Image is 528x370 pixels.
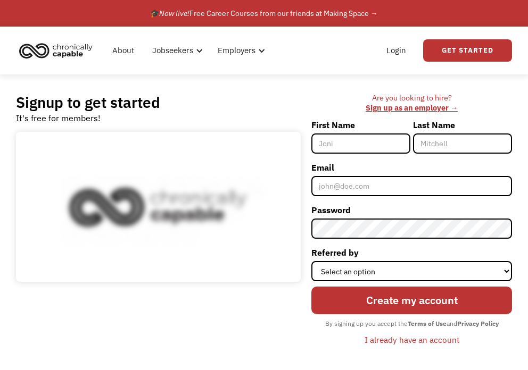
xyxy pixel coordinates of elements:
input: Joni [311,133,410,154]
label: Password [311,201,512,218]
div: Are you looking to hire? ‍ [311,93,512,113]
input: john@doe.com [311,176,512,196]
a: About [106,33,141,68]
div: Employers [218,44,255,57]
label: First Name [311,116,410,133]
form: Member-Signup-Form [311,116,512,348]
div: It's free for members! [16,112,101,124]
div: Jobseekers [152,44,193,57]
a: Sign up as an employer → [366,103,458,113]
a: Login [380,33,412,68]
div: 🎓 Free Career Courses from our friends at Making Space → [150,7,378,20]
input: Mitchell [413,133,512,154]
em: Now live! [159,9,189,18]
h2: Signup to get started [16,93,160,112]
a: Get Started [423,39,512,62]
div: By signing up you accept the and [320,317,504,331]
label: Email [311,159,512,176]
a: I already have an account [357,331,467,349]
div: Employers [211,33,268,68]
div: I already have an account [365,333,459,346]
strong: Terms of Use [408,319,447,327]
strong: Privacy Policy [457,319,499,327]
label: Last Name [413,116,512,133]
img: Chronically Capable logo [16,39,96,62]
div: Jobseekers [146,33,206,68]
input: Create my account [311,287,512,314]
a: home [16,39,101,62]
label: Referred by [311,244,512,261]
